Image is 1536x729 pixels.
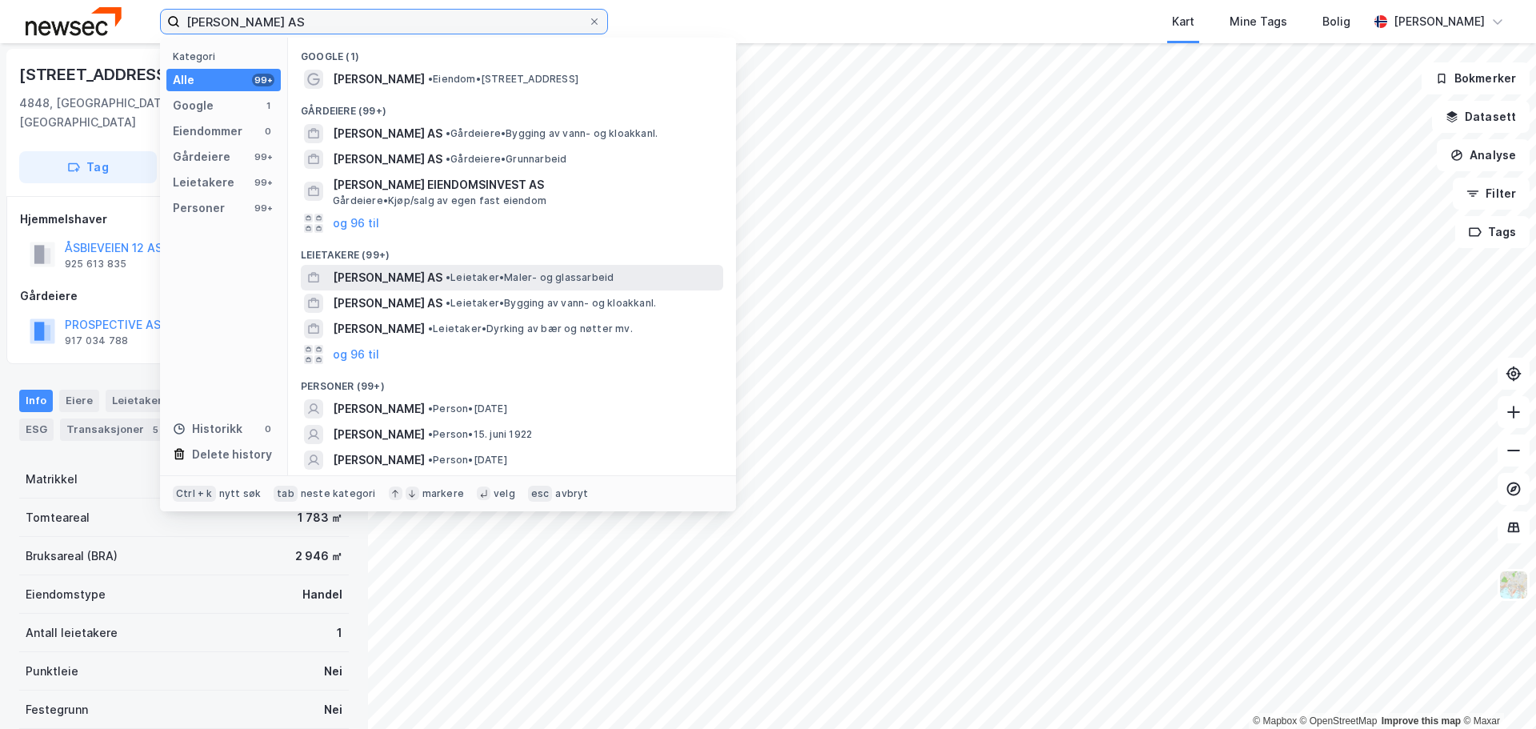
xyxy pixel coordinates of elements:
div: 4848, [GEOGRAPHIC_DATA], [GEOGRAPHIC_DATA] [19,94,262,132]
span: [PERSON_NAME] [333,399,425,419]
span: • [428,403,433,415]
button: Tag [19,151,157,183]
div: 0 [262,423,274,435]
span: Person • 15. juni 1922 [428,428,532,441]
div: ESG [19,419,54,441]
span: [PERSON_NAME] AS [333,150,442,169]
button: Tags [1455,216,1530,248]
div: 1 [337,623,342,643]
div: Personer (99+) [288,367,736,396]
div: 1 [262,99,274,112]
span: [PERSON_NAME] EIENDOMSINVEST AS [333,175,717,194]
div: Alle [173,70,194,90]
span: [PERSON_NAME] [333,425,425,444]
span: • [446,127,450,139]
div: Handel [302,585,342,604]
div: velg [494,487,515,500]
span: [PERSON_NAME] [333,319,425,338]
div: 99+ [252,176,274,189]
span: Person • [DATE] [428,454,507,467]
div: Nei [324,700,342,719]
span: Gårdeiere • Grunnarbeid [446,153,566,166]
div: esc [528,486,553,502]
span: Gårdeiere • Bygging av vann- og kloakkanl. [446,127,658,140]
div: Kategori [173,50,281,62]
span: [PERSON_NAME] AS [333,268,442,287]
div: Hjemmelshaver [20,210,348,229]
span: Leietaker • Bygging av vann- og kloakkanl. [446,297,656,310]
div: Eiendommer [173,122,242,141]
span: Gårdeiere • Kjøp/salg av egen fast eiendom [333,194,546,207]
div: 0 [262,125,274,138]
div: Eiendomstype [26,585,106,604]
span: [PERSON_NAME] [333,451,425,470]
div: Info [19,390,53,412]
button: og 96 til [333,214,379,233]
div: markere [422,487,464,500]
span: • [446,153,450,165]
div: Bolig [1322,12,1350,31]
span: • [428,428,433,440]
a: Improve this map [1382,715,1461,727]
div: Punktleie [26,662,78,681]
span: • [428,322,433,334]
div: Google (1) [288,38,736,66]
div: 99+ [252,74,274,86]
button: Datasett [1432,101,1530,133]
div: Nei [324,662,342,681]
div: Mine Tags [1230,12,1287,31]
a: OpenStreetMap [1300,715,1378,727]
div: Transaksjoner [60,419,170,441]
div: Matrikkel [26,470,78,489]
iframe: Chat Widget [1456,652,1536,729]
div: avbryt [555,487,588,500]
button: Analyse [1437,139,1530,171]
div: Eiere [59,390,99,412]
div: Gårdeiere [173,147,230,166]
span: Leietaker • Dyrking av bær og nøtter mv. [428,322,633,335]
div: tab [274,486,298,502]
div: 2 946 ㎡ [295,547,342,566]
div: Antall leietakere [26,623,118,643]
div: Google [173,96,214,115]
div: [PERSON_NAME] [1394,12,1485,31]
img: Z [1498,570,1529,600]
div: Bruksareal (BRA) [26,547,118,566]
span: [PERSON_NAME] AS [333,124,442,143]
div: 5 [147,422,163,438]
div: Delete history [192,445,272,464]
span: • [446,297,450,309]
button: Filter [1453,178,1530,210]
a: Mapbox [1253,715,1297,727]
span: • [428,454,433,466]
div: Gårdeiere [20,286,348,306]
span: • [446,271,450,283]
div: nytt søk [219,487,262,500]
div: 917 034 788 [65,334,128,347]
div: neste kategori [301,487,376,500]
span: [PERSON_NAME] [333,70,425,89]
div: Festegrunn [26,700,88,719]
img: newsec-logo.f6e21ccffca1b3a03d2d.png [26,7,122,35]
div: Gårdeiere (99+) [288,92,736,121]
div: Kart [1172,12,1194,31]
span: • [428,73,433,85]
div: Leietakere [173,173,234,192]
span: Eiendom • [STREET_ADDRESS] [428,73,578,86]
div: [STREET_ADDRESS] [19,62,176,87]
div: Leietakere [106,390,194,412]
div: Tomteareal [26,508,90,527]
div: 99+ [252,150,274,163]
div: 1 783 ㎡ [298,508,342,527]
div: Personer [173,198,225,218]
div: Leietakere (99+) [288,236,736,265]
button: og 96 til [333,345,379,364]
span: [PERSON_NAME] AS [333,294,442,313]
span: Person • [DATE] [428,403,507,415]
div: 925 613 835 [65,258,126,270]
span: Leietaker • Maler- og glassarbeid [446,271,614,284]
div: 99+ [252,202,274,214]
div: Ctrl + k [173,486,216,502]
button: Bokmerker [1422,62,1530,94]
